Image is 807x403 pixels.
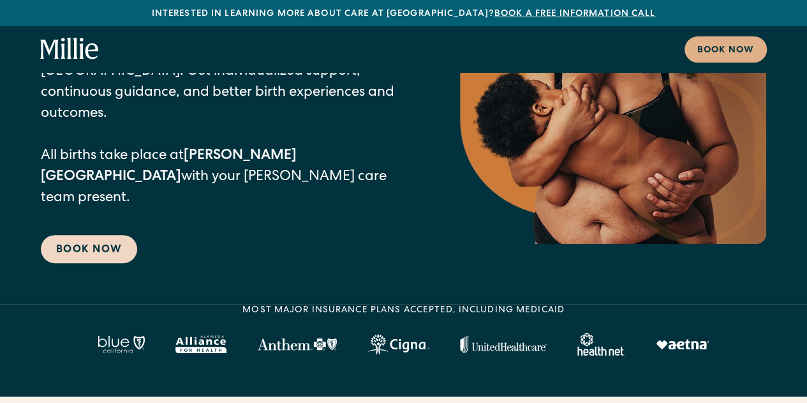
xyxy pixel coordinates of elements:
[40,38,99,61] a: home
[98,335,145,353] img: Blue California logo
[41,235,137,263] a: Book Now
[41,20,409,209] p: [PERSON_NAME] is a new kind of maternity & gynecology clinic located right here in [GEOGRAPHIC_DA...
[656,339,709,349] img: Aetna logo
[685,36,767,63] a: Book now
[460,335,547,353] img: United Healthcare logo
[697,44,754,57] div: Book now
[41,149,297,185] strong: [PERSON_NAME][GEOGRAPHIC_DATA]
[175,335,226,353] img: Alameda Alliance logo
[494,10,655,19] a: Book a free information call
[577,333,625,356] img: Healthnet logo
[242,304,565,317] div: MOST MAJOR INSURANCE PLANS ACCEPTED, INCLUDING MEDICAID
[367,334,429,354] img: Cigna logo
[257,338,337,351] img: Anthem Logo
